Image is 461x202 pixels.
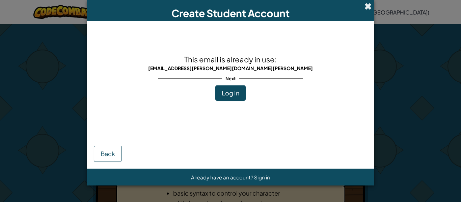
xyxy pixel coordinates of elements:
[148,65,313,71] span: [EMAIL_ADDRESS][PERSON_NAME][DOMAIN_NAME][PERSON_NAME]
[101,150,115,157] span: Back
[222,74,239,83] span: Next
[254,174,270,180] a: Sign in
[184,55,277,64] span: This email is already in use:
[94,146,122,162] button: Back
[215,85,246,101] button: Log In
[171,7,290,20] span: Create Student Account
[222,89,239,97] span: Log In
[191,174,254,180] span: Already have an account?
